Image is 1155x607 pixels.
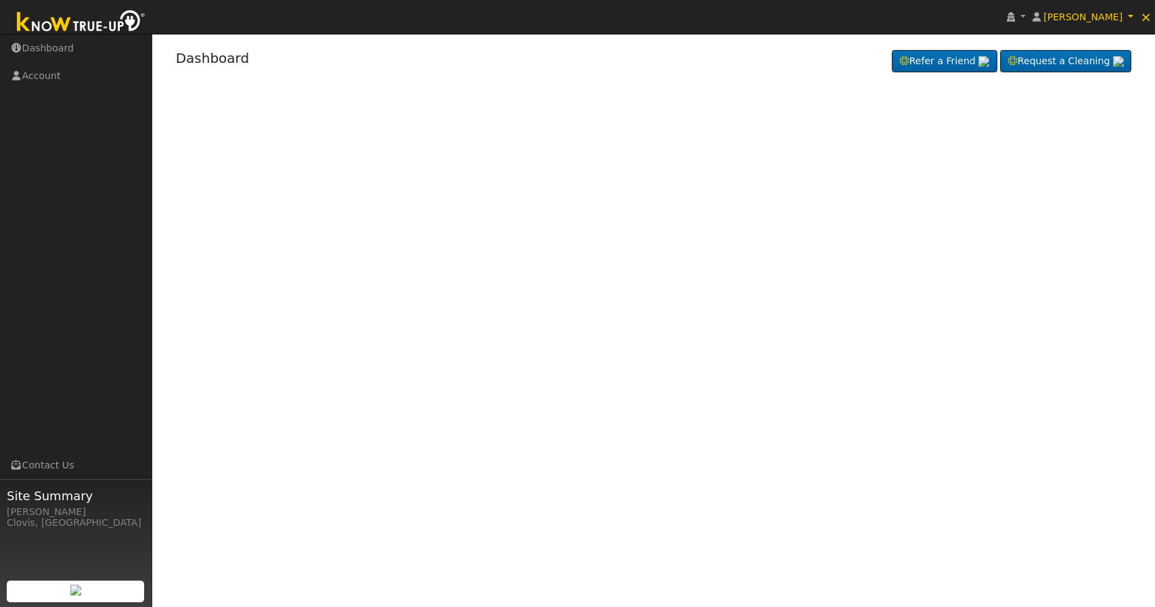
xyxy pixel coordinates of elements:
[7,487,145,505] span: Site Summary
[1000,50,1131,73] a: Request a Cleaning
[10,7,152,38] img: Know True-Up
[1140,9,1152,25] span: ×
[892,50,997,73] a: Refer a Friend
[7,516,145,530] div: Clovis, [GEOGRAPHIC_DATA]
[1113,56,1124,67] img: retrieve
[1043,11,1123,22] span: [PERSON_NAME]
[7,505,145,519] div: [PERSON_NAME]
[176,50,250,66] a: Dashboard
[978,56,989,67] img: retrieve
[70,585,81,596] img: retrieve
